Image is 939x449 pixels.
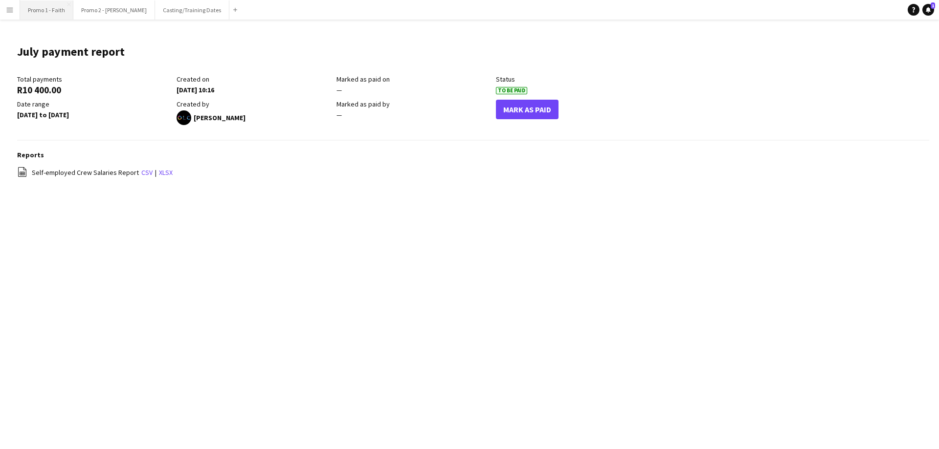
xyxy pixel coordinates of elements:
div: Created on [177,75,331,84]
div: Total payments [17,75,172,84]
span: — [336,110,342,119]
div: Marked as paid on [336,75,491,84]
h1: July payment report [17,44,125,59]
button: Casting/Training Dates [155,0,229,20]
span: Self-employed Crew Salaries Report [32,168,139,177]
div: R10 400.00 [17,86,172,94]
span: — [336,86,342,94]
div: [PERSON_NAME] [177,110,331,125]
div: | [17,167,929,179]
h3: Reports [17,150,929,159]
div: Marked as paid by [336,100,491,108]
div: [DATE] 10:16 [177,86,331,94]
div: Date range [17,100,172,108]
div: [DATE] to [DATE] [17,110,172,119]
div: Created by [177,100,331,108]
button: Promo 1 - Faith [20,0,73,20]
a: 1 [922,4,934,16]
button: Promo 2 - [PERSON_NAME] [73,0,155,20]
button: Mark As Paid [496,100,559,119]
span: 1 [931,2,935,9]
a: xlsx [159,168,173,177]
span: To Be Paid [496,87,527,94]
a: csv [141,168,153,177]
div: Status [496,75,650,84]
